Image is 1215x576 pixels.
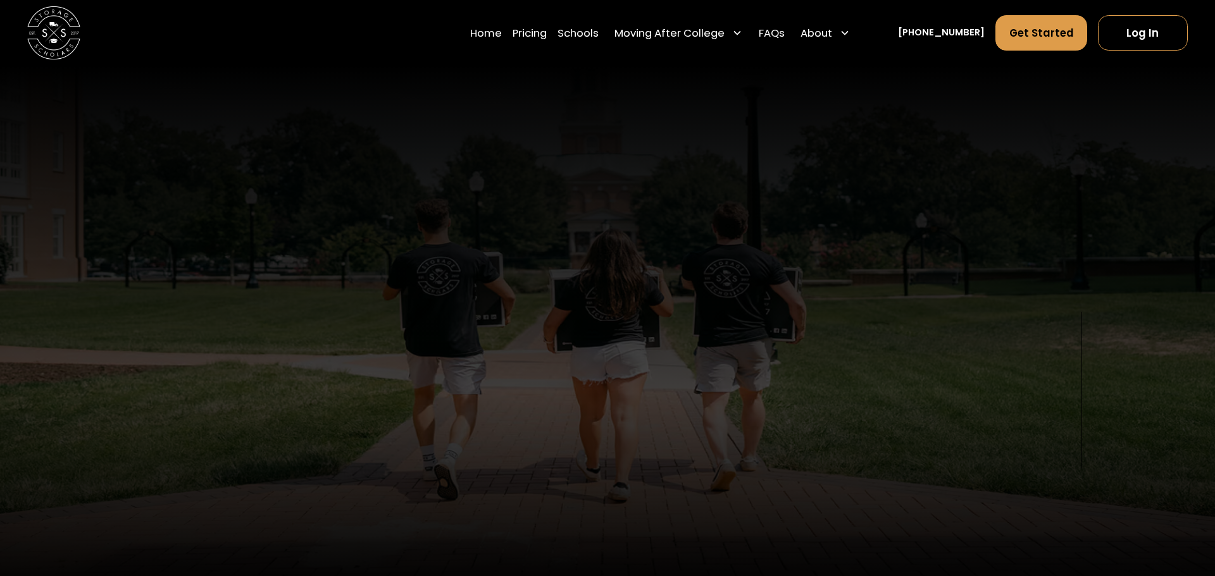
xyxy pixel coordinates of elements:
[995,15,1088,51] a: Get Started
[801,25,832,41] div: About
[898,26,985,40] a: [PHONE_NUMBER]
[470,15,502,51] a: Home
[759,15,785,51] a: FAQs
[513,15,547,51] a: Pricing
[558,15,599,51] a: Schools
[614,25,725,41] div: Moving After College
[1098,15,1188,51] a: Log In
[27,6,80,59] img: Storage Scholars main logo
